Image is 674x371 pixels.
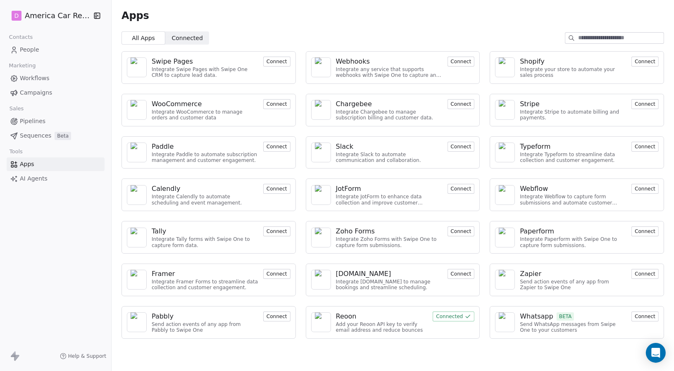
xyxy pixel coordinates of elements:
span: Sequences [20,131,51,140]
a: Connect [631,312,659,320]
span: Marketing [5,59,39,72]
button: Connect [631,226,659,236]
a: Connect [448,227,475,235]
img: NA [315,228,327,247]
img: NA [131,57,143,77]
img: NA [131,143,143,162]
a: Pipelines [7,114,105,128]
div: Send WhatsApp messages from Swipe One to your customers [520,321,626,333]
a: Campaigns [7,86,105,100]
div: Whatsapp [520,312,553,321]
img: NA [315,185,327,205]
a: Tally [152,226,258,236]
a: WhatsappBETA [520,312,626,321]
button: Connect [263,226,291,236]
a: NA [495,143,515,162]
div: Integrate JotForm to enhance data collection and improve customer engagement. [336,194,443,206]
span: Tools [6,145,26,158]
a: NA [127,312,147,332]
div: Reoon [336,312,357,321]
img: NA [315,143,327,162]
a: Pabbly [152,312,258,321]
img: NA [499,185,511,205]
span: Contacts [5,31,36,43]
span: Workflows [20,74,50,83]
div: Integrate Paperform with Swipe One to capture form submissions. [520,236,626,248]
a: Workflows [7,71,105,85]
div: Swipe Pages [152,57,193,67]
div: JotForm [336,184,361,194]
div: Send action events of any app from Zapier to Swipe One [520,279,626,291]
button: Connect [263,184,291,194]
button: Connect [448,142,475,152]
span: Campaigns [20,88,52,97]
a: Connect [263,227,291,235]
button: Connect [448,99,475,109]
img: NA [499,228,511,247]
div: Integrate any service that supports webhooks with Swipe One to capture and automate data workflows. [336,67,443,78]
span: Pipelines [20,117,45,126]
div: Integrate your store to automate your sales process [520,67,626,78]
div: Integrate Slack to automate communication and collaboration. [336,152,443,164]
span: America Car Rental [25,10,91,21]
div: Zoho Forms [336,226,375,236]
a: Connect [263,185,291,193]
a: Connect [263,270,291,278]
button: Connect [448,269,475,279]
a: Connect [448,100,475,108]
a: NA [311,57,331,77]
span: Sales [6,102,27,115]
a: NA [311,143,331,162]
div: Typeform [520,142,550,152]
div: Integrate Tally forms with Swipe One to capture form data. [152,236,258,248]
a: SequencesBeta [7,129,105,143]
a: Connect [263,100,291,108]
a: Help & Support [60,353,106,359]
a: NA [495,185,515,205]
img: NA [131,228,143,247]
div: Webhooks [336,57,370,67]
button: Connected [433,312,474,321]
img: NA [499,100,511,120]
a: NA [127,143,147,162]
div: Integrate Zoho Forms with Swipe One to capture form submissions. [336,236,443,248]
a: Connect [631,57,659,65]
button: Connect [263,142,291,152]
a: NA [127,270,147,290]
span: BETA [557,312,574,321]
a: Connect [631,270,659,278]
a: Connect [263,57,291,65]
div: Slack [336,142,353,152]
span: Help & Support [68,353,106,359]
div: Webflow [520,184,548,194]
a: Connect [631,100,659,108]
a: Connect [263,312,291,320]
div: Framer [152,269,175,279]
div: [DOMAIN_NAME] [336,269,391,279]
a: NA [311,100,331,120]
img: NA [499,143,511,162]
div: Paddle [152,142,174,152]
a: JotForm [336,184,443,194]
a: Framer [152,269,258,279]
div: Integrate Chargebee to manage subscription billing and customer data. [336,109,443,121]
img: NA [131,312,143,332]
div: Chargebee [336,99,372,109]
a: Connect [448,185,475,193]
img: NA [131,185,143,205]
a: NA [311,312,331,332]
div: Shopify [520,57,545,67]
div: Integrate [DOMAIN_NAME] to manage bookings and streamline scheduling. [336,279,443,291]
div: Integrate Calendly to automate scheduling and event management. [152,194,258,206]
img: NA [315,312,327,332]
a: Connect [448,57,475,65]
button: Connect [631,184,659,194]
button: Connect [631,57,659,67]
div: Integrate Webflow to capture form submissions and automate customer engagement. [520,194,626,206]
div: Add your Reoon API key to verify email address and reduce bounces [336,321,428,333]
a: NA [495,312,515,332]
div: Send action events of any app from Pabbly to Swipe One [152,321,258,333]
a: NA [127,185,147,205]
a: Connect [448,270,475,278]
div: Stripe [520,99,539,109]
